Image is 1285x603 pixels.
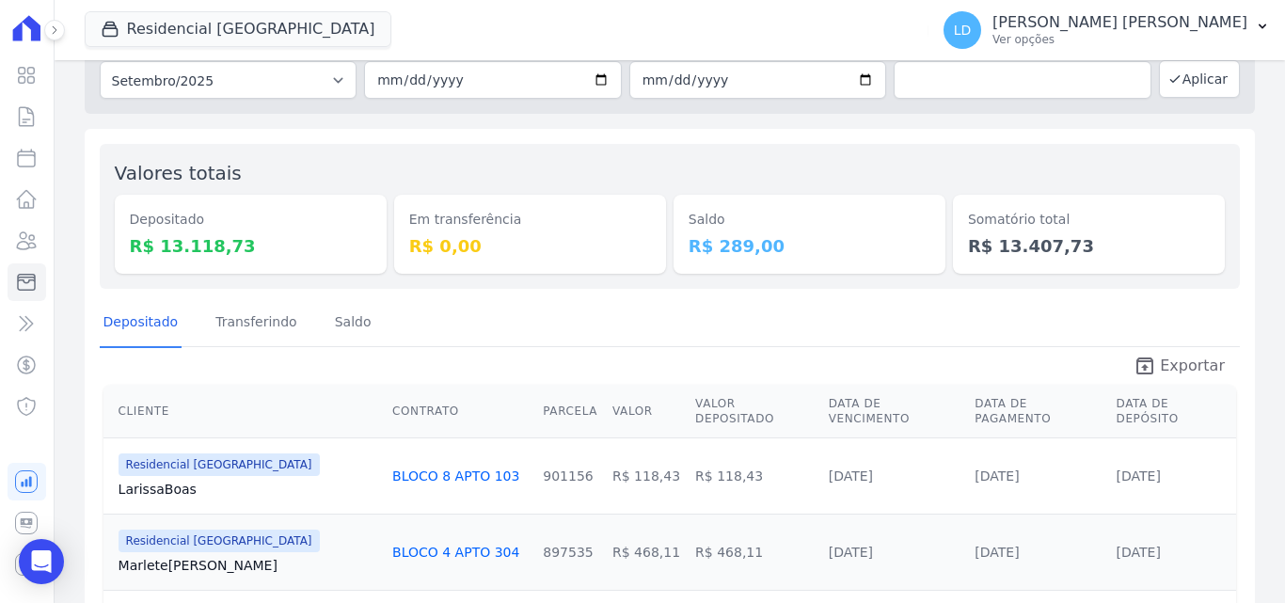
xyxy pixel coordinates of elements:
span: Residencial [GEOGRAPHIC_DATA] [119,453,320,476]
dt: Em transferência [409,210,651,230]
a: Marlete[PERSON_NAME] [119,556,377,575]
a: [DATE] [829,468,873,484]
th: Data de Depósito [1109,385,1236,438]
a: Transferindo [212,299,301,348]
a: Saldo [331,299,375,348]
span: LD [954,24,972,37]
a: Depositado [100,299,182,348]
button: Aplicar [1159,60,1240,98]
th: Contrato [385,385,535,438]
dt: Somatório total [968,210,1210,230]
dt: Depositado [130,210,372,230]
button: LD [PERSON_NAME] [PERSON_NAME] Ver opções [928,4,1285,56]
a: 901156 [543,468,593,484]
th: Data de Pagamento [967,385,1108,438]
a: [DATE] [975,545,1019,560]
dd: R$ 13.407,73 [968,233,1210,259]
td: R$ 118,43 [688,437,821,514]
a: unarchive Exportar [1118,355,1240,381]
a: [DATE] [975,468,1019,484]
dt: Saldo [689,210,930,230]
div: Open Intercom Messenger [19,539,64,584]
a: [DATE] [1117,468,1161,484]
td: R$ 468,11 [605,514,688,590]
a: [DATE] [829,545,873,560]
p: [PERSON_NAME] [PERSON_NAME] [992,13,1247,32]
button: Residencial [GEOGRAPHIC_DATA] [85,11,391,47]
a: BLOCO 8 APTO 103 [392,468,519,484]
th: Cliente [103,385,385,438]
span: Exportar [1160,355,1225,377]
label: Valores totais [115,162,242,184]
a: 897535 [543,545,593,560]
th: Parcela [535,385,605,438]
span: Residencial [GEOGRAPHIC_DATA] [119,530,320,552]
a: BLOCO 4 APTO 304 [392,545,519,560]
dd: R$ 13.118,73 [130,233,372,259]
td: R$ 118,43 [605,437,688,514]
th: Data de Vencimento [821,385,968,438]
dd: R$ 0,00 [409,233,651,259]
a: LarissaBoas [119,480,377,499]
th: Valor [605,385,688,438]
dd: R$ 289,00 [689,233,930,259]
td: R$ 468,11 [688,514,821,590]
th: Valor Depositado [688,385,821,438]
p: Ver opções [992,32,1247,47]
i: unarchive [1134,355,1156,377]
a: [DATE] [1117,545,1161,560]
